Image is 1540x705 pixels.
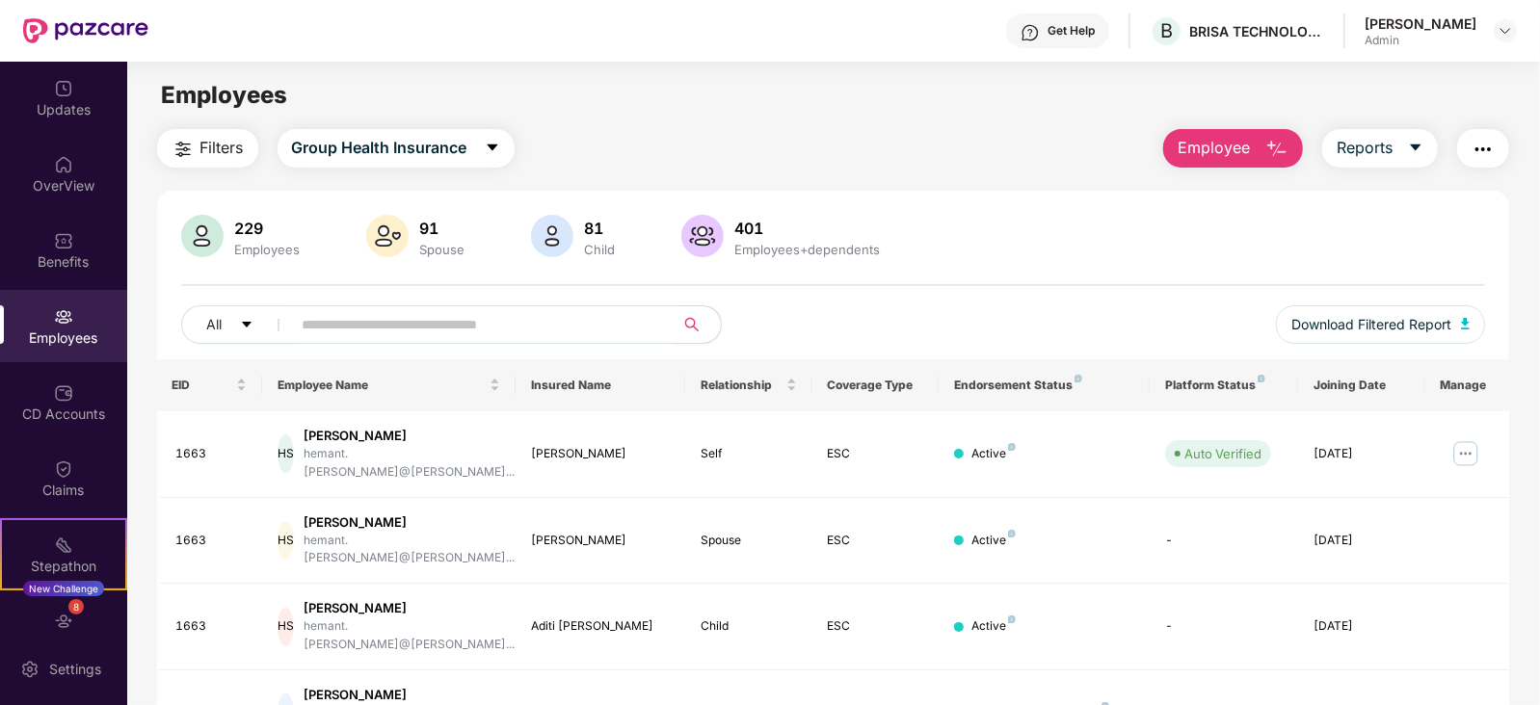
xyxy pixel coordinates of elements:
img: svg+xml;base64,PHN2ZyB4bWxucz0iaHR0cDovL3d3dy53My5vcmcvMjAwMC9zdmciIHdpZHRoPSI4IiBoZWlnaHQ9IjgiIH... [1008,530,1016,537]
img: svg+xml;base64,PHN2ZyB4bWxucz0iaHR0cDovL3d3dy53My5vcmcvMjAwMC9zdmciIHhtbG5zOnhsaW5rPSJodHRwOi8vd3... [681,215,724,257]
div: BRISA TECHNOLOGIES PRIVATE LIMITED [1189,22,1324,40]
span: Group Health Insurance [292,136,467,160]
img: svg+xml;base64,PHN2ZyB4bWxucz0iaHR0cDovL3d3dy53My5vcmcvMjAwMC9zdmciIHdpZHRoPSI4IiBoZWlnaHQ9IjgiIH... [1008,615,1016,623]
img: manageButton [1450,438,1481,469]
img: New Pazcare Logo [23,18,148,43]
th: Joining Date [1298,359,1425,411]
img: svg+xml;base64,PHN2ZyB4bWxucz0iaHR0cDovL3d3dy53My5vcmcvMjAwMC9zdmciIHdpZHRoPSIyMSIgaGVpZ2h0PSIyMC... [54,535,73,555]
img: svg+xml;base64,PHN2ZyB4bWxucz0iaHR0cDovL3d3dy53My5vcmcvMjAwMC9zdmciIHhtbG5zOnhsaW5rPSJodHRwOi8vd3... [1265,138,1288,161]
div: Spouse [416,242,469,257]
span: search [674,317,711,332]
div: [PERSON_NAME] [304,599,515,617]
div: Active [971,445,1016,463]
div: Aditi [PERSON_NAME] [531,617,669,636]
div: Employees [231,242,305,257]
img: svg+xml;base64,PHN2ZyBpZD0iVXBkYXRlZCIgeG1sbnM9Imh0dHA6Ly93d3cudzMub3JnLzIwMDAvc3ZnIiB3aWR0aD0iMj... [54,79,73,98]
div: HS [278,608,294,646]
span: B [1160,19,1173,42]
div: 401 [731,219,885,238]
img: svg+xml;base64,PHN2ZyB4bWxucz0iaHR0cDovL3d3dy53My5vcmcvMjAwMC9zdmciIHdpZHRoPSIyNCIgaGVpZ2h0PSIyNC... [172,138,195,161]
button: Group Health Insurancecaret-down [278,129,515,168]
button: search [674,305,722,344]
div: Admin [1365,33,1476,48]
div: [DATE] [1314,617,1410,636]
div: Child [701,617,797,636]
th: Coverage Type [812,359,940,411]
div: ESC [828,445,924,463]
img: svg+xml;base64,PHN2ZyB4bWxucz0iaHR0cDovL3d3dy53My5vcmcvMjAwMC9zdmciIHdpZHRoPSIyNCIgaGVpZ2h0PSIyNC... [1472,138,1495,161]
img: svg+xml;base64,PHN2ZyBpZD0iRW1wbG95ZWVzIiB4bWxucz0iaHR0cDovL3d3dy53My5vcmcvMjAwMC9zdmciIHdpZHRoPS... [54,307,73,326]
span: caret-down [240,318,253,333]
img: svg+xml;base64,PHN2ZyBpZD0iQ0RfQWNjb3VudHMiIGRhdGEtbmFtZT0iQ0QgQWNjb3VudHMiIHhtbG5zPSJodHRwOi8vd3... [54,383,73,403]
span: Employees [161,81,287,109]
div: hemant.[PERSON_NAME]@[PERSON_NAME]... [304,445,515,482]
button: Reportscaret-down [1322,129,1438,168]
div: HS [278,434,294,473]
img: svg+xml;base64,PHN2ZyB4bWxucz0iaHR0cDovL3d3dy53My5vcmcvMjAwMC9zdmciIHhtbG5zOnhsaW5rPSJodHRwOi8vd3... [181,215,224,257]
div: Auto Verified [1184,444,1261,463]
div: 91 [416,219,469,238]
div: Child [581,242,620,257]
img: svg+xml;base64,PHN2ZyBpZD0iRHJvcGRvd24tMzJ4MzIiIHhtbG5zPSJodHRwOi8vd3d3LnczLm9yZy8yMDAwL3N2ZyIgd2... [1498,23,1513,39]
span: caret-down [1408,140,1423,157]
div: [DATE] [1314,532,1410,550]
div: Stepathon [2,557,125,576]
th: Relationship [685,359,812,411]
span: Employee [1178,136,1250,160]
div: New Challenge [23,581,104,596]
th: Insured Name [516,359,684,411]
img: svg+xml;base64,PHN2ZyB4bWxucz0iaHR0cDovL3d3dy53My5vcmcvMjAwMC9zdmciIHdpZHRoPSI4IiBoZWlnaHQ9IjgiIH... [1075,375,1082,382]
td: - [1150,498,1298,585]
div: Employees+dependents [731,242,885,257]
img: svg+xml;base64,PHN2ZyB4bWxucz0iaHR0cDovL3d3dy53My5vcmcvMjAwMC9zdmciIHhtbG5zOnhsaW5rPSJodHRwOi8vd3... [1461,318,1471,329]
div: Self [701,445,797,463]
td: - [1150,584,1298,670]
img: svg+xml;base64,PHN2ZyBpZD0iQ2xhaW0iIHhtbG5zPSJodHRwOi8vd3d3LnczLm9yZy8yMDAwL3N2ZyIgd2lkdGg9IjIwIi... [54,459,73,479]
th: EID [157,359,263,411]
span: Employee Name [278,378,486,393]
button: Download Filtered Report [1276,305,1486,344]
div: Spouse [701,532,797,550]
div: hemant.[PERSON_NAME]@[PERSON_NAME]... [304,532,515,568]
div: HS [278,521,294,560]
span: Filters [200,136,244,160]
div: [DATE] [1314,445,1410,463]
div: Active [971,617,1016,636]
div: [PERSON_NAME] [531,532,669,550]
th: Employee Name [262,359,516,411]
th: Manage [1425,359,1510,411]
span: EID [173,378,233,393]
div: 1663 [176,532,248,550]
div: ESC [828,617,924,636]
div: ESC [828,532,924,550]
div: 8 [68,599,84,614]
img: svg+xml;base64,PHN2ZyB4bWxucz0iaHR0cDovL3d3dy53My5vcmcvMjAwMC9zdmciIHdpZHRoPSI4IiBoZWlnaHQ9IjgiIH... [1258,375,1265,382]
img: svg+xml;base64,PHN2ZyBpZD0iSG9tZSIgeG1sbnM9Imh0dHA6Ly93d3cudzMub3JnLzIwMDAvc3ZnIiB3aWR0aD0iMjAiIG... [54,155,73,174]
div: 1663 [176,617,248,636]
div: Get Help [1048,23,1095,39]
button: Allcaret-down [181,305,299,344]
img: svg+xml;base64,PHN2ZyB4bWxucz0iaHR0cDovL3d3dy53My5vcmcvMjAwMC9zdmciIHdpZHRoPSI4IiBoZWlnaHQ9IjgiIH... [1008,443,1016,451]
span: Download Filtered Report [1291,314,1451,335]
div: hemant.[PERSON_NAME]@[PERSON_NAME]... [304,617,515,654]
img: svg+xml;base64,PHN2ZyB4bWxucz0iaHR0cDovL3d3dy53My5vcmcvMjAwMC9zdmciIHhtbG5zOnhsaW5rPSJodHRwOi8vd3... [366,215,409,257]
div: [PERSON_NAME] [304,427,515,445]
span: Reports [1337,136,1393,160]
img: svg+xml;base64,PHN2ZyBpZD0iU2V0dGluZy0yMHgyMCIgeG1sbnM9Imh0dHA6Ly93d3cudzMub3JnLzIwMDAvc3ZnIiB3aW... [20,660,40,679]
div: Settings [43,660,107,679]
button: Filters [157,129,258,168]
div: [PERSON_NAME] [1365,14,1476,33]
span: All [207,314,223,335]
img: svg+xml;base64,PHN2ZyBpZD0iRW5kb3JzZW1lbnRzIiB4bWxucz0iaHR0cDovL3d3dy53My5vcmcvMjAwMC9zdmciIHdpZH... [54,612,73,631]
span: caret-down [485,140,500,157]
div: [PERSON_NAME] [304,686,515,704]
div: Endorsement Status [954,378,1134,393]
button: Employee [1163,129,1303,168]
div: 81 [581,219,620,238]
div: 1663 [176,445,248,463]
div: [PERSON_NAME] [304,513,515,532]
img: svg+xml;base64,PHN2ZyBpZD0iSGVscC0zMngzMiIgeG1sbnM9Imh0dHA6Ly93d3cudzMub3JnLzIwMDAvc3ZnIiB3aWR0aD... [1021,23,1040,42]
div: Platform Status [1165,378,1283,393]
div: [PERSON_NAME] [531,445,669,463]
img: svg+xml;base64,PHN2ZyB4bWxucz0iaHR0cDovL3d3dy53My5vcmcvMjAwMC9zdmciIHhtbG5zOnhsaW5rPSJodHRwOi8vd3... [531,215,573,257]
